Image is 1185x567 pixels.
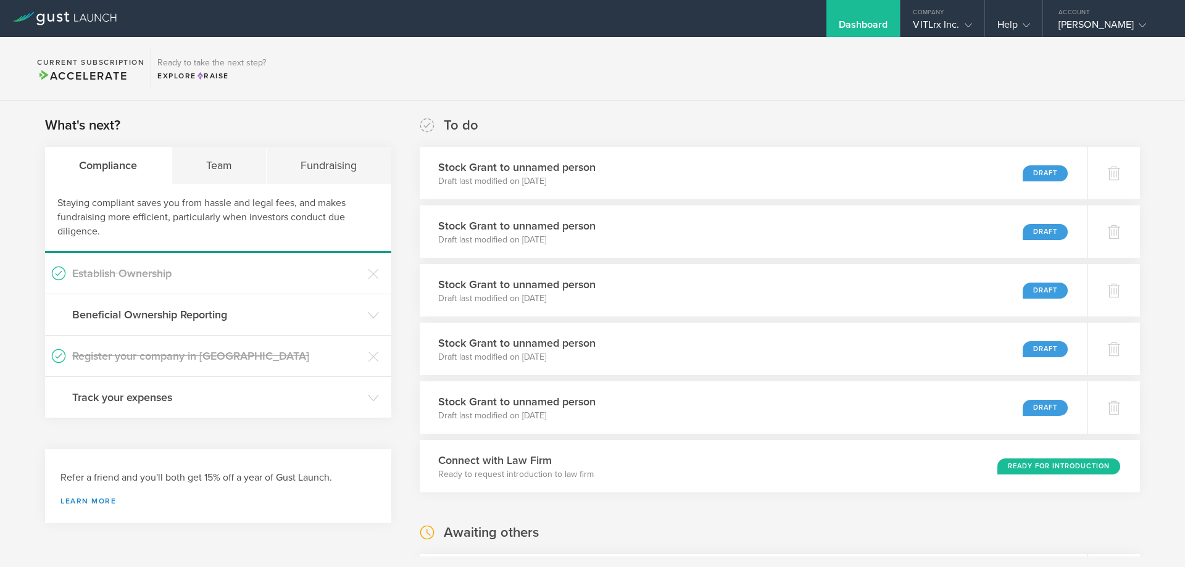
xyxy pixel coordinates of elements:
div: Staying compliant saves you from hassle and legal fees, and makes fundraising more efficient, par... [45,184,391,253]
div: Dashboard [839,19,888,37]
h3: Register your company in [GEOGRAPHIC_DATA] [72,348,362,364]
h2: What's next? [45,117,120,135]
h3: Stock Grant to unnamed person [438,159,596,175]
div: Help [997,19,1030,37]
span: Accelerate [37,69,127,83]
div: Draft [1023,341,1068,357]
div: Ready for Introduction [997,458,1120,474]
div: Draft [1023,224,1068,240]
div: Stock Grant to unnamed personDraft last modified on [DATE]Draft [420,205,1087,258]
iframe: Chat Widget [1123,508,1185,567]
h2: Current Subscription [37,59,144,66]
h3: Ready to take the next step? [157,59,266,67]
p: Draft last modified on [DATE] [438,410,596,422]
p: Draft last modified on [DATE] [438,175,596,188]
div: Explore [157,70,266,81]
div: Connect with Law FirmReady to request introduction to law firmReady for Introduction [420,440,1140,492]
h3: Stock Grant to unnamed person [438,276,596,292]
div: VITLrx Inc. [913,19,971,37]
h3: Stock Grant to unnamed person [438,335,596,351]
div: [PERSON_NAME] [1058,19,1163,37]
h2: To do [444,117,478,135]
div: Draft [1023,283,1068,299]
div: Stock Grant to unnamed personDraft last modified on [DATE]Draft [420,381,1087,434]
div: Fundraising [267,147,391,184]
div: Stock Grant to unnamed personDraft last modified on [DATE]Draft [420,323,1087,375]
h3: Stock Grant to unnamed person [438,218,596,234]
div: Ready to take the next step?ExploreRaise [151,49,272,88]
span: Raise [196,72,229,80]
div: Stock Grant to unnamed personDraft last modified on [DATE]Draft [420,264,1087,317]
p: Draft last modified on [DATE] [438,234,596,246]
p: Draft last modified on [DATE] [438,351,596,363]
div: Stock Grant to unnamed personDraft last modified on [DATE]Draft [420,147,1087,199]
div: Draft [1023,400,1068,416]
h3: Track your expenses [72,389,362,405]
h2: Awaiting others [444,524,539,542]
div: Compliance [45,147,172,184]
h3: Refer a friend and you'll both get 15% off a year of Gust Launch. [60,471,376,485]
h3: Beneficial Ownership Reporting [72,307,362,323]
h3: Stock Grant to unnamed person [438,394,596,410]
a: Learn more [60,497,376,505]
p: Draft last modified on [DATE] [438,292,596,305]
h3: Establish Ownership [72,265,362,281]
div: Draft [1023,165,1068,181]
div: Team [172,147,267,184]
h3: Connect with Law Firm [438,452,594,468]
p: Ready to request introduction to law firm [438,468,594,481]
